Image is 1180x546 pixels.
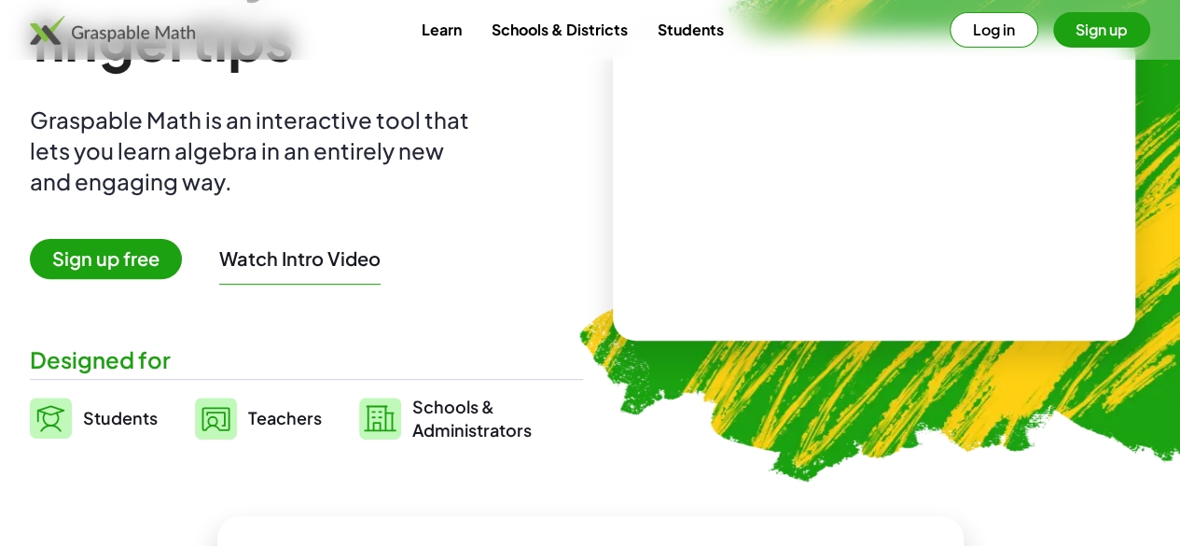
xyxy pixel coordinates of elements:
[950,12,1038,48] button: Log in
[476,12,642,47] a: Schools & Districts
[219,246,381,271] button: Watch Intro Video
[1053,12,1150,48] button: Sign up
[30,105,478,197] div: Graspable Math is an interactive tool that lets you learn algebra in an entirely new and engaging...
[412,395,532,441] span: Schools & Administrators
[359,395,532,441] a: Schools &Administrators
[734,117,1014,257] video: What is this? This is dynamic math notation. Dynamic math notation plays a central role in how Gr...
[30,344,583,375] div: Designed for
[30,395,158,441] a: Students
[83,407,158,428] span: Students
[248,407,322,428] span: Teachers
[30,239,182,279] span: Sign up free
[195,395,322,441] a: Teachers
[195,398,237,440] img: svg%3e
[642,12,738,47] a: Students
[30,398,72,439] img: svg%3e
[359,398,401,440] img: svg%3e
[406,12,476,47] a: Learn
